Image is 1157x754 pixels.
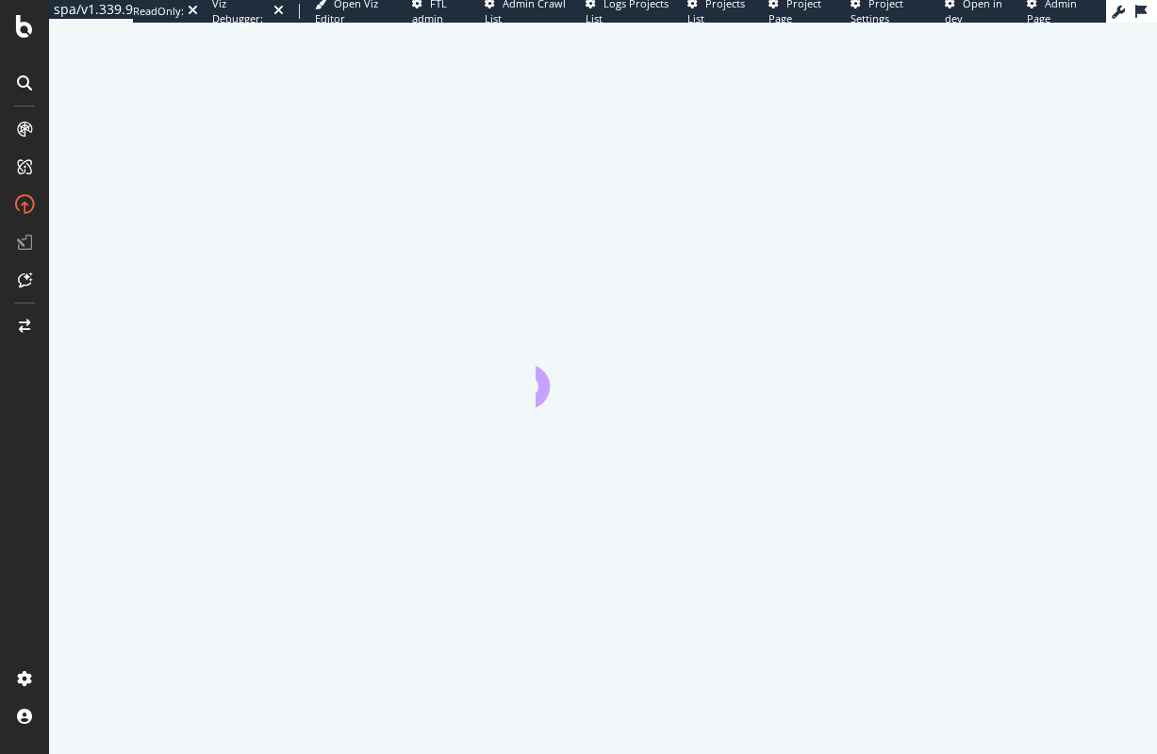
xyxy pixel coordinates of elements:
div: animation [536,339,671,407]
div: ReadOnly: [133,4,184,19]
